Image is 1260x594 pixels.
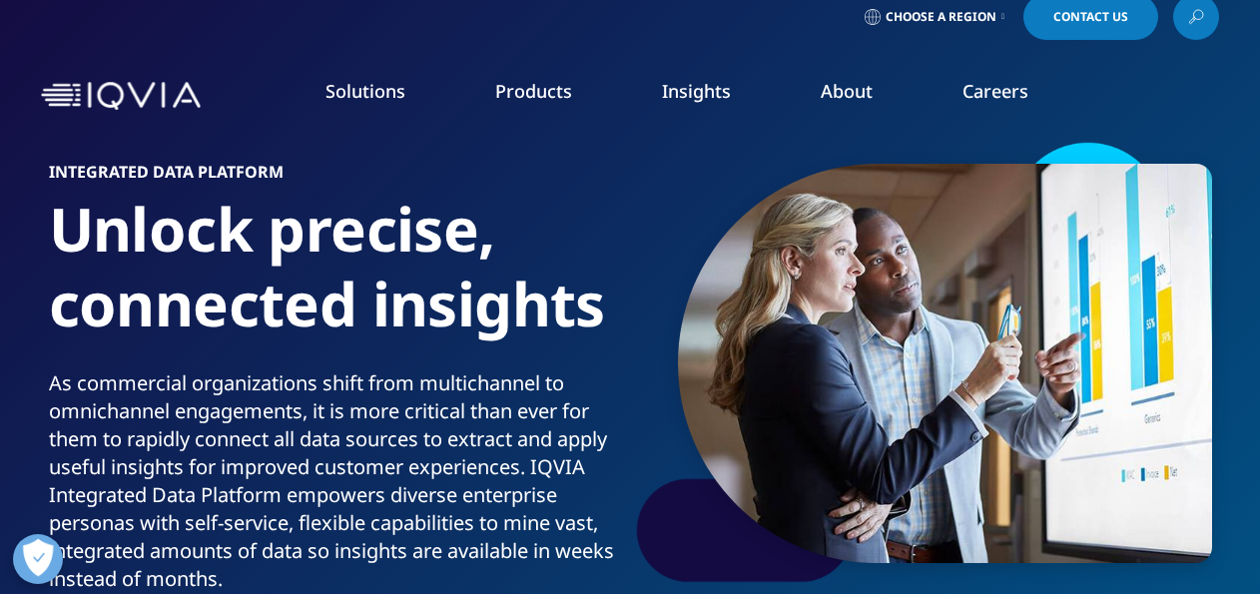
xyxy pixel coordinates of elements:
a: Insights [662,79,731,103]
nav: Primary [209,49,1219,143]
span: Contact Us [1053,11,1128,23]
button: Open Preferences [13,534,63,584]
a: About [821,79,873,103]
img: 544_custom-photo_professionals-analyzing-data.jpg [678,164,1212,563]
h6: Integrated Data Platform [49,164,623,192]
a: Products [495,79,572,103]
a: Careers [962,79,1028,103]
a: Solutions [325,79,405,103]
span: Choose a Region [886,9,996,25]
img: IQVIA Healthcare Information Technology and Pharma Clinical Research Company [41,82,201,111]
h1: Unlock precise, connected insights [49,192,623,369]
